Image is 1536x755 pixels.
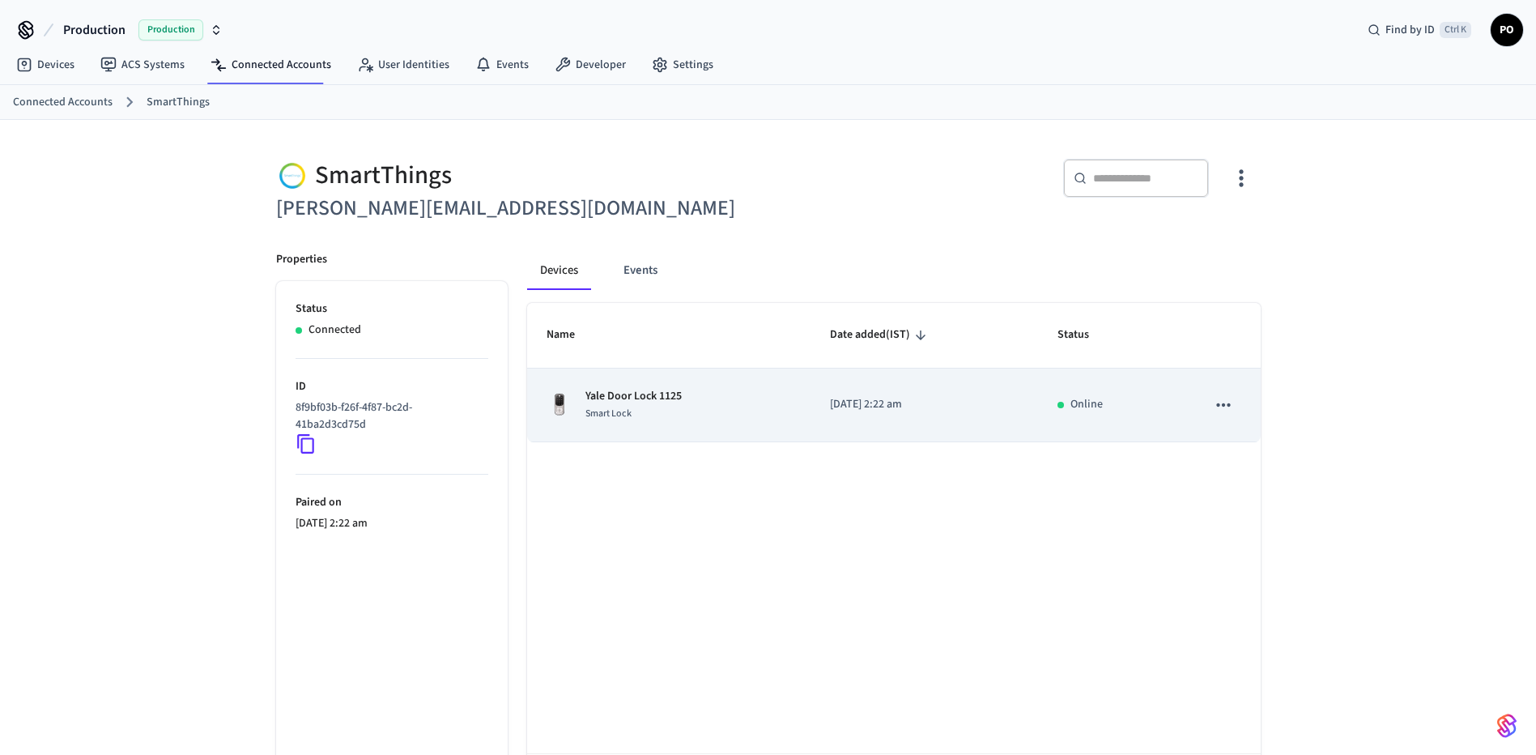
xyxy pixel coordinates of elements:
button: Events [611,251,670,290]
button: PO [1491,14,1523,46]
span: Production [63,20,126,40]
p: ID [296,378,488,395]
p: [DATE] 2:22 am [830,396,1019,413]
a: Settings [639,50,726,79]
a: Connected Accounts [198,50,344,79]
a: Connected Accounts [13,94,113,111]
button: Devices [527,251,591,290]
p: Paired on [296,494,488,511]
p: [DATE] 2:22 am [296,515,488,532]
span: Find by ID [1385,22,1435,38]
span: Name [547,322,596,348]
span: PO [1492,15,1521,45]
span: Date added(IST) [830,322,931,348]
a: User Identities [344,50,462,79]
span: Smart Lock [585,407,632,420]
div: Find by IDCtrl K [1355,15,1484,45]
p: Status [296,301,488,318]
span: Ctrl K [1440,22,1471,38]
a: SmartThings [147,94,210,111]
span: Production [138,19,203,41]
a: Developer [542,50,639,79]
img: Smartthings Logo, Square [276,159,308,192]
p: Properties [276,251,327,268]
a: Devices [3,50,87,79]
div: connected account tabs [527,251,1261,290]
a: ACS Systems [87,50,198,79]
p: Online [1070,396,1103,413]
p: Connected [308,322,361,339]
img: SeamLogoGradient.69752ec5.svg [1497,713,1517,739]
div: SmartThings [276,159,759,192]
p: Yale Door Lock 1125 [585,388,682,405]
a: Events [462,50,542,79]
img: Yale Assure Touchscreen Wifi Smart Lock, Satin Nickel, Front [547,392,572,418]
h6: [PERSON_NAME][EMAIL_ADDRESS][DOMAIN_NAME] [276,192,759,225]
table: sticky table [527,303,1261,442]
p: 8f9bf03b-f26f-4f87-bc2d-41ba2d3cd75d [296,399,482,433]
span: Status [1057,322,1110,348]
